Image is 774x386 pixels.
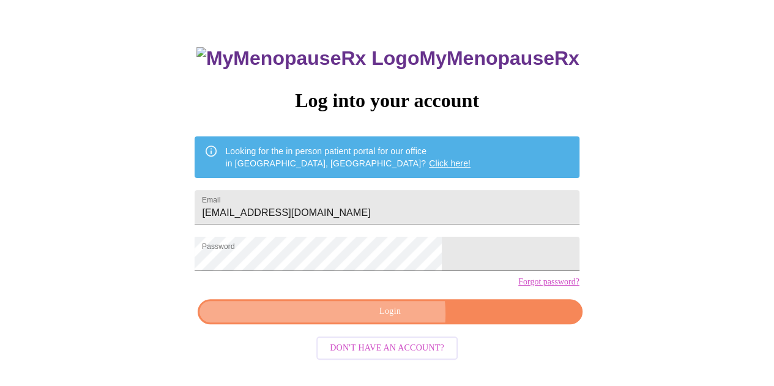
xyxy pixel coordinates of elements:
[518,277,579,287] a: Forgot password?
[198,299,582,324] button: Login
[195,89,579,112] h3: Log into your account
[196,47,419,70] img: MyMenopauseRx Logo
[429,158,471,168] a: Click here!
[196,47,579,70] h3: MyMenopauseRx
[316,336,458,360] button: Don't have an account?
[313,342,461,352] a: Don't have an account?
[212,304,568,319] span: Login
[225,140,471,174] div: Looking for the in person patient portal for our office in [GEOGRAPHIC_DATA], [GEOGRAPHIC_DATA]?
[330,341,444,356] span: Don't have an account?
